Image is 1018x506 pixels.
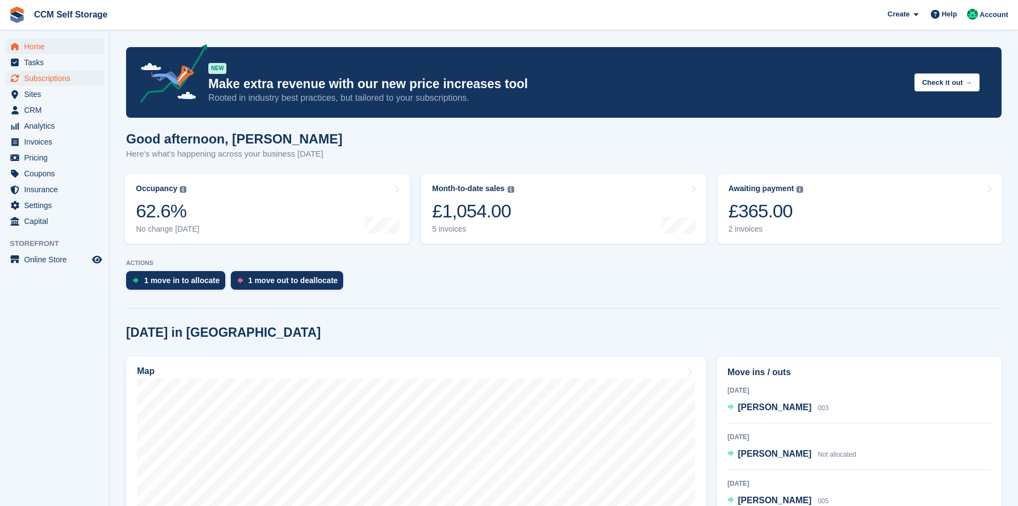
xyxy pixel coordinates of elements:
[729,200,804,222] div: £365.00
[248,276,338,285] div: 1 move out to deallocate
[24,214,90,229] span: Capital
[980,9,1008,20] span: Account
[5,102,104,118] a: menu
[24,166,90,181] span: Coupons
[729,184,794,193] div: Awaiting payment
[24,134,90,150] span: Invoices
[24,55,90,70] span: Tasks
[180,186,186,193] img: icon-info-grey-7440780725fd019a000dd9b08b2336e03edf1995a4989e88bcd33f0948082b44.svg
[738,449,811,458] span: [PERSON_NAME]
[727,479,991,488] div: [DATE]
[131,44,208,107] img: price-adjustments-announcement-icon-8257ccfd72463d97f412b2fc003d46551f7dbcb40ab6d574587a9cd5c0d94...
[5,252,104,267] a: menu
[818,404,829,412] span: 003
[24,118,90,134] span: Analytics
[126,148,343,160] p: Here's what's happening across your business [DATE]
[738,496,811,505] span: [PERSON_NAME]
[727,401,829,415] a: [PERSON_NAME] 003
[126,260,1002,267] p: ACTIONS
[508,186,514,193] img: icon-info-grey-7440780725fd019a000dd9b08b2336e03edf1995a4989e88bcd33f0948082b44.svg
[5,39,104,54] a: menu
[24,71,90,86] span: Subscriptions
[126,271,231,295] a: 1 move in to allocate
[914,73,980,91] button: Check it out →
[727,366,991,379] h2: Move ins / outs
[126,325,321,340] h2: [DATE] in [GEOGRAPHIC_DATA]
[24,182,90,197] span: Insurance
[9,7,25,23] img: stora-icon-8386f47178a22dfd0bd8f6a31ec36ba5ce8667c1dd55bd0f319d3a0aa187defe.svg
[208,92,906,104] p: Rooted in industry best practices, but tailored to your subscriptions.
[90,253,104,266] a: Preview store
[24,198,90,213] span: Settings
[5,118,104,134] a: menu
[24,252,90,267] span: Online Store
[5,198,104,213] a: menu
[5,87,104,102] a: menu
[967,9,978,20] img: Sharon
[5,134,104,150] a: menu
[5,166,104,181] a: menu
[818,451,856,458] span: Not allocated
[24,150,90,165] span: Pricing
[133,277,139,284] img: move_ins_to_allocate_icon-fdf77a2bb77ea45bf5b3d319d69a93e2d87916cf1d5bf7949dd705db3b84f3ca.svg
[24,39,90,54] span: Home
[718,174,1003,244] a: Awaiting payment £365.00 2 invoices
[421,174,706,244] a: Month-to-date sales £1,054.00 5 invoices
[24,102,90,118] span: CRM
[5,55,104,70] a: menu
[797,186,803,193] img: icon-info-grey-7440780725fd019a000dd9b08b2336e03edf1995a4989e88bcd33f0948082b44.svg
[727,447,856,462] a: [PERSON_NAME] Not allocated
[432,184,504,193] div: Month-to-date sales
[727,432,991,442] div: [DATE]
[729,225,804,234] div: 2 invoices
[942,9,957,20] span: Help
[136,200,200,222] div: 62.6%
[125,174,410,244] a: Occupancy 62.6% No change [DATE]
[5,182,104,197] a: menu
[738,403,811,412] span: [PERSON_NAME]
[144,276,220,285] div: 1 move in to allocate
[432,225,514,234] div: 5 invoices
[5,71,104,86] a: menu
[136,225,200,234] div: No change [DATE]
[237,277,243,284] img: move_outs_to_deallocate_icon-f764333ba52eb49d3ac5e1228854f67142a1ed5810a6f6cc68b1a99e826820c5.svg
[5,214,104,229] a: menu
[10,238,109,249] span: Storefront
[888,9,909,20] span: Create
[231,271,349,295] a: 1 move out to deallocate
[208,63,226,74] div: NEW
[818,497,829,505] span: 005
[30,5,112,24] a: CCM Self Storage
[432,200,514,222] div: £1,054.00
[24,87,90,102] span: Sites
[208,76,906,92] p: Make extra revenue with our new price increases tool
[126,131,343,146] h1: Good afternoon, [PERSON_NAME]
[136,184,177,193] div: Occupancy
[137,366,155,376] h2: Map
[727,386,991,395] div: [DATE]
[5,150,104,165] a: menu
